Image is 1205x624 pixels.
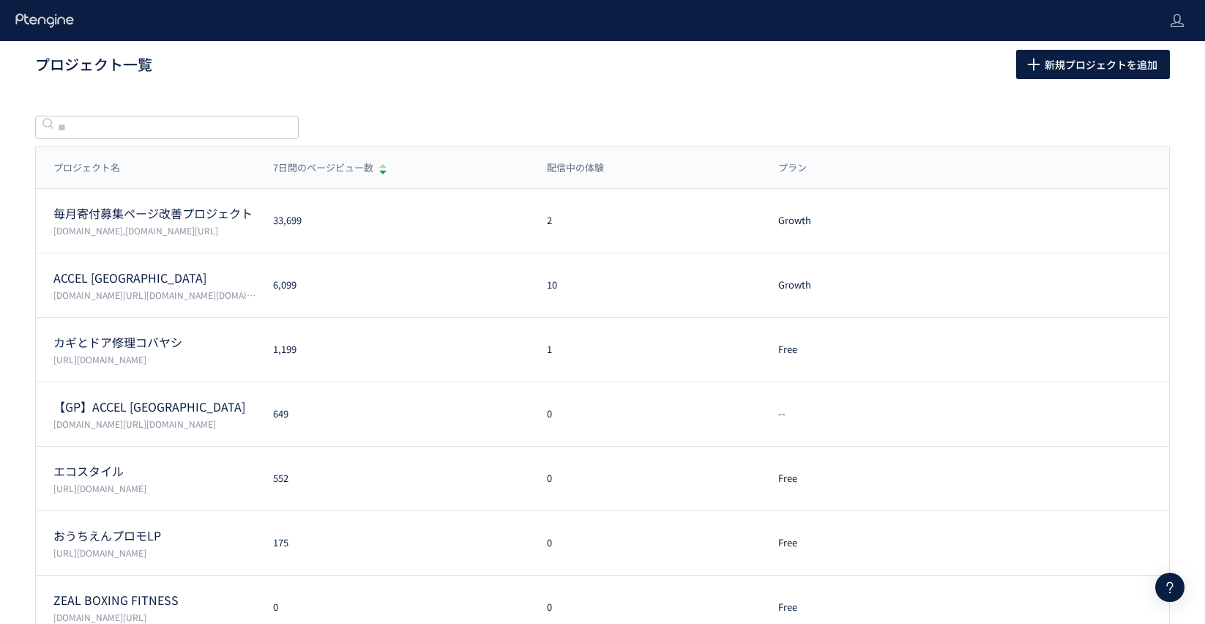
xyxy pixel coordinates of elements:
[761,214,950,228] div: Growth
[53,289,255,301] p: accel-japan.com/,secure-link.jp/,trendfocus-media.com
[529,601,760,614] div: 0
[53,161,120,175] span: プロジェクト名
[35,54,984,75] h1: プロジェクト一覧
[53,205,255,222] p: 毎月寄付募集ページ改善プロジェクト
[778,161,807,175] span: プラン
[53,270,255,286] p: ACCEL JAPAN
[529,278,760,292] div: 10
[53,463,255,480] p: エコスタイル
[53,417,255,430] p: accel-japan.com/,secure-link.jp/
[53,592,255,609] p: ZEAL BOXING FITNESS
[529,214,760,228] div: 2
[255,214,529,228] div: 33,699
[255,278,529,292] div: 6,099
[761,472,950,486] div: Free
[53,546,255,559] p: https://i.ouchien.jp/
[529,407,760,421] div: 0
[255,343,529,357] div: 1,199
[255,601,529,614] div: 0
[53,527,255,544] p: おうちえんプロモLP
[53,398,255,415] p: 【GP】ACCEL JAPAN
[761,536,950,550] div: Free
[53,334,255,351] p: カギとドア修理コバヤシ
[761,278,950,292] div: Growth
[529,343,760,357] div: 1
[761,601,950,614] div: Free
[761,407,950,421] div: --
[529,536,760,550] div: 0
[53,224,255,237] p: www.cira-foundation.or.jp,cira-foundation.my.salesforce-sites.com/
[255,407,529,421] div: 649
[1045,50,1157,79] span: 新規プロジェクトを追加
[53,611,255,623] p: zeal-b.com/lp/
[53,482,255,494] p: https://www.style-eco.com/takuhai-kaitori/
[761,343,950,357] div: Free
[273,161,373,175] span: 7日間のページビュー数
[529,472,760,486] div: 0
[53,353,255,365] p: https://kagidoakobayashi.com/lp/
[547,161,604,175] span: 配信中の体験
[1016,50,1170,79] button: 新規プロジェクトを追加
[255,536,529,550] div: 175
[255,472,529,486] div: 552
